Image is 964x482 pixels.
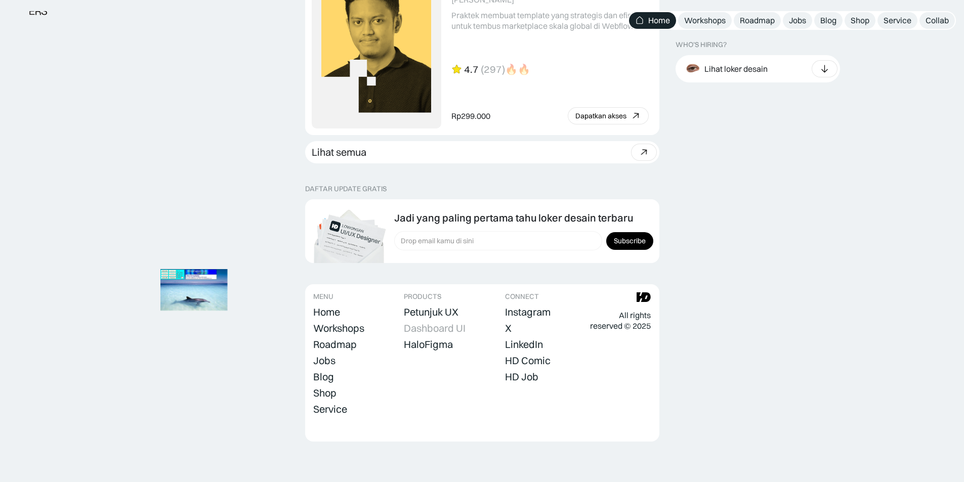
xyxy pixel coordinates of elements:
[505,321,512,335] a: X
[312,146,366,158] div: Lihat semua
[505,305,551,319] a: Instagram
[404,338,453,350] div: HaloFigma
[394,212,633,224] div: Jadi yang paling pertama tahu loker desain terbaru
[394,231,602,250] input: Drop email kamu di sini
[505,338,543,350] div: LinkedIn
[505,355,551,367] div: HD Comic
[568,107,649,124] a: Dapatkan akses
[404,306,458,318] div: Petunjuk UX
[851,15,869,26] div: Shop
[313,321,364,335] a: Workshops
[845,12,875,29] a: Shop
[684,15,726,26] div: Workshops
[606,232,653,250] input: Subscribe
[505,371,538,383] div: HD Job
[313,338,357,350] div: Roadmap
[313,387,337,399] div: Shop
[919,12,955,29] a: Collab
[404,305,458,319] a: Petunjuk UX
[505,337,543,352] a: LinkedIn
[814,12,843,29] a: Blog
[313,355,336,367] div: Jobs
[926,15,949,26] div: Collab
[305,141,659,163] a: Lihat semua
[734,12,781,29] a: Roadmap
[313,386,337,400] a: Shop
[404,322,466,334] div: Dashboard UI
[313,403,347,415] div: Service
[590,310,651,331] div: All rights reserved © 2025
[629,12,676,29] a: Home
[789,15,806,26] div: Jobs
[575,112,626,120] div: Dapatkan akses
[676,40,727,49] div: WHO’S HIRING?
[305,185,387,193] div: DAFTAR UPDATE GRATIS
[313,306,340,318] div: Home
[505,306,551,318] div: Instagram
[313,305,340,319] a: Home
[313,292,333,301] div: MENU
[505,370,538,384] a: HD Job
[404,292,441,301] div: PRODUCTS
[394,231,653,250] form: Form Subscription
[313,370,334,384] a: Blog
[877,12,917,29] a: Service
[505,292,539,301] div: CONNECT
[313,402,347,416] a: Service
[820,15,836,26] div: Blog
[740,15,775,26] div: Roadmap
[451,111,490,121] div: Rp299.000
[884,15,911,26] div: Service
[648,15,670,26] div: Home
[704,63,768,74] div: Lihat loker desain
[505,322,512,334] div: X
[313,337,357,352] a: Roadmap
[313,371,334,383] div: Blog
[505,354,551,368] a: HD Comic
[404,337,453,352] a: HaloFigma
[313,322,364,334] div: Workshops
[678,12,732,29] a: Workshops
[404,321,466,335] a: Dashboard UI
[783,12,812,29] a: Jobs
[313,354,336,368] a: Jobs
